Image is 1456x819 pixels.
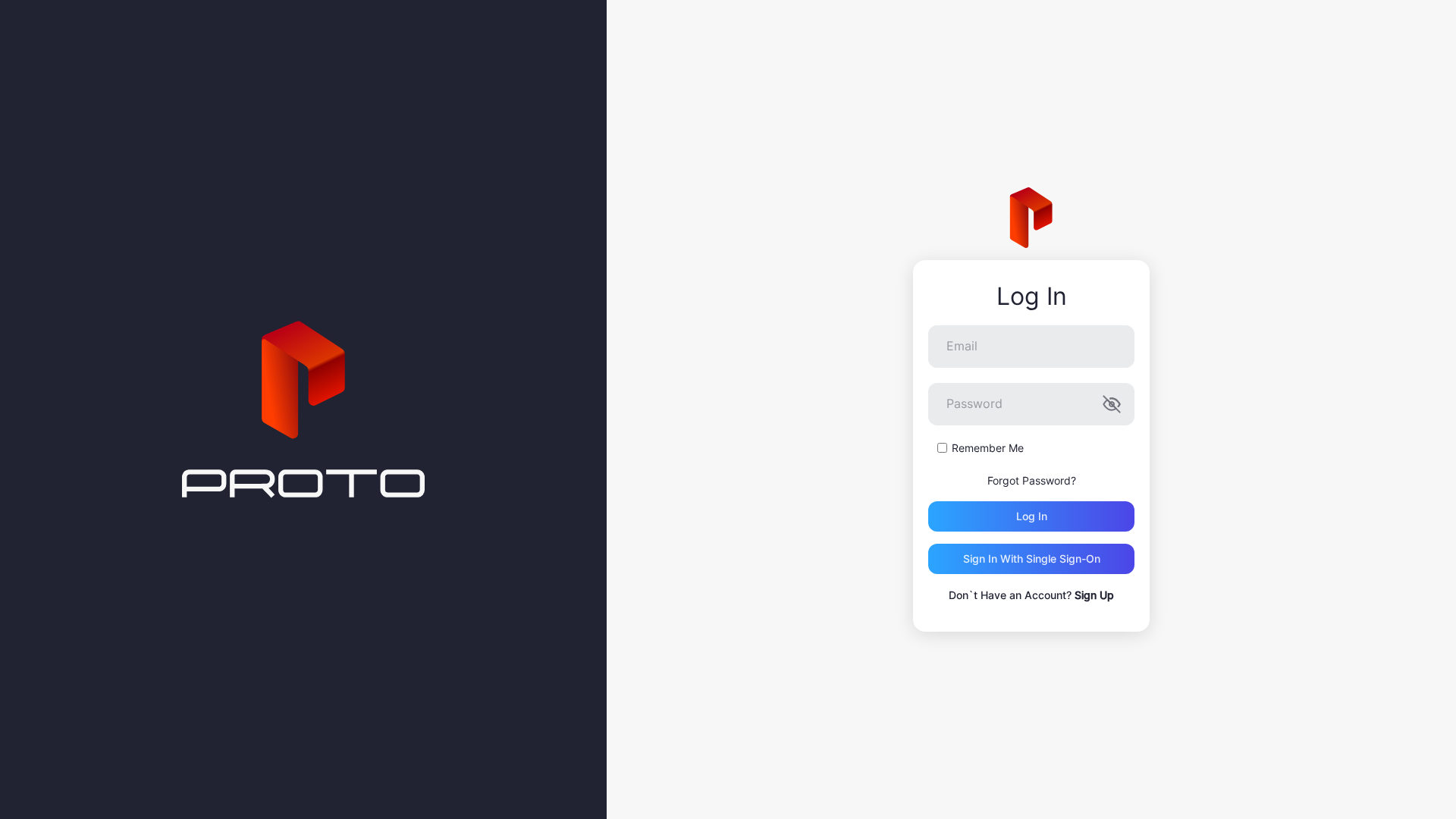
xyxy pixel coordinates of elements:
[928,325,1134,368] input: Email
[928,501,1134,532] button: Log in
[963,553,1100,565] div: Sign in With Single Sign-On
[1103,395,1121,413] button: Password
[928,383,1134,425] input: Password
[928,586,1134,604] p: Don`t Have an Account?
[928,544,1134,574] button: Sign in With Single Sign-On
[952,441,1024,456] label: Remember Me
[987,474,1076,487] a: Forgot Password?
[1075,588,1114,601] a: Sign Up
[928,283,1134,310] div: Log In
[1016,510,1047,522] div: Log in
